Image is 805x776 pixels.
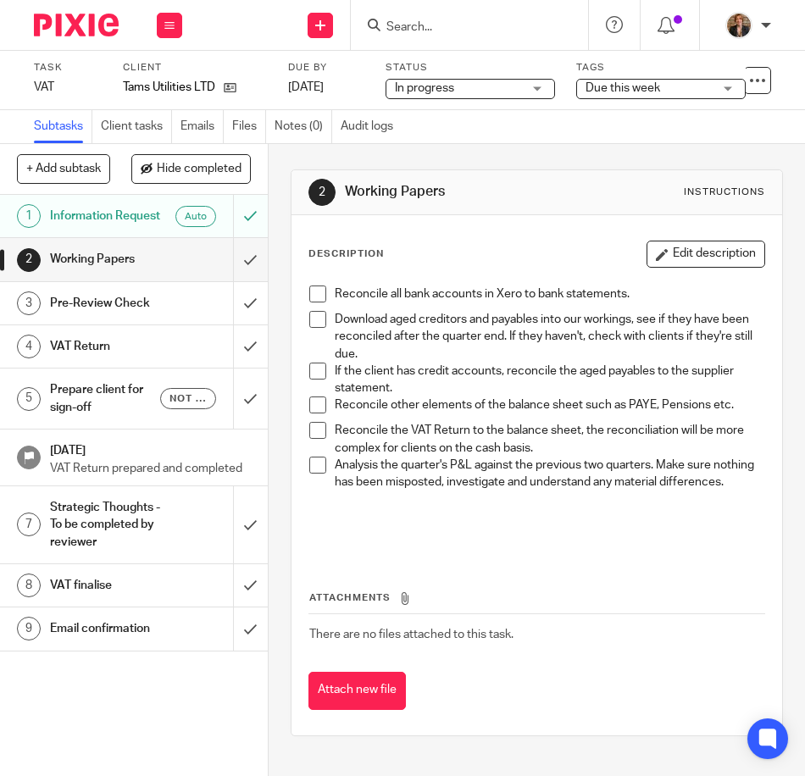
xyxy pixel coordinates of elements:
a: Files [232,110,266,143]
a: Notes (0) [275,110,332,143]
h1: Working Papers [50,247,161,272]
div: 9 [17,617,41,640]
img: Pixie [34,14,119,36]
p: Download aged creditors and payables into our workings, see if they have been reconciled after th... [335,311,764,363]
button: Hide completed [131,154,251,183]
input: Search [385,20,537,36]
h1: Working Papers [345,183,573,201]
button: + Add subtask [17,154,110,183]
div: Auto [175,206,216,227]
h1: Email confirmation [50,616,161,641]
label: Due by [288,61,364,75]
h1: Information Request [50,203,161,229]
span: Attachments [309,593,391,602]
div: VAT [34,79,102,96]
label: Client [123,61,271,75]
a: Emails [180,110,224,143]
p: Description [308,247,384,261]
a: Subtasks [34,110,92,143]
span: Not yet sent [169,391,206,406]
div: 7 [17,513,41,536]
span: In progress [395,82,454,94]
p: Analysis the quarter's P&L against the previous two quarters. Make sure nothing has been misposte... [335,457,764,491]
div: 2 [308,179,336,206]
h1: [DATE] [50,438,251,459]
label: Tags [576,61,746,75]
p: Reconcile all bank accounts in Xero to bank statements. [335,285,764,302]
button: Edit description [647,241,765,268]
span: Hide completed [157,163,241,176]
div: Instructions [684,186,765,199]
a: Client tasks [101,110,172,143]
label: Task [34,61,102,75]
img: WhatsApp%20Image%202025-04-23%20at%2010.20.30_16e186ec.jpg [725,12,752,39]
p: VAT Return prepared and completed [50,460,251,477]
button: Attach new file [308,672,406,710]
div: 3 [17,291,41,315]
span: Due this week [586,82,660,94]
p: If the client has credit accounts, reconcile the aged payables to the supplier statement. [335,363,764,397]
div: 2 [17,248,41,272]
h1: VAT finalise [50,573,161,598]
span: There are no files attached to this task. [309,629,514,640]
p: Reconcile other elements of the balance sheet such as PAYE, Pensions etc. [335,396,764,413]
h1: VAT Return [50,334,161,359]
h1: Strategic Thoughts - To be completed by reviewer [50,495,161,555]
h1: Prepare client for sign-off [50,377,161,420]
div: 4 [17,335,41,358]
h1: Pre-Review Check [50,291,161,316]
div: 5 [17,387,41,411]
p: Tams Utilities LTD [123,79,215,96]
label: Status [386,61,555,75]
p: Reconcile the VAT Return to the balance sheet, the reconciliation will be more complex for client... [335,422,764,457]
div: 8 [17,574,41,597]
a: Audit logs [341,110,402,143]
span: [DATE] [288,81,324,93]
div: 1 [17,204,41,228]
